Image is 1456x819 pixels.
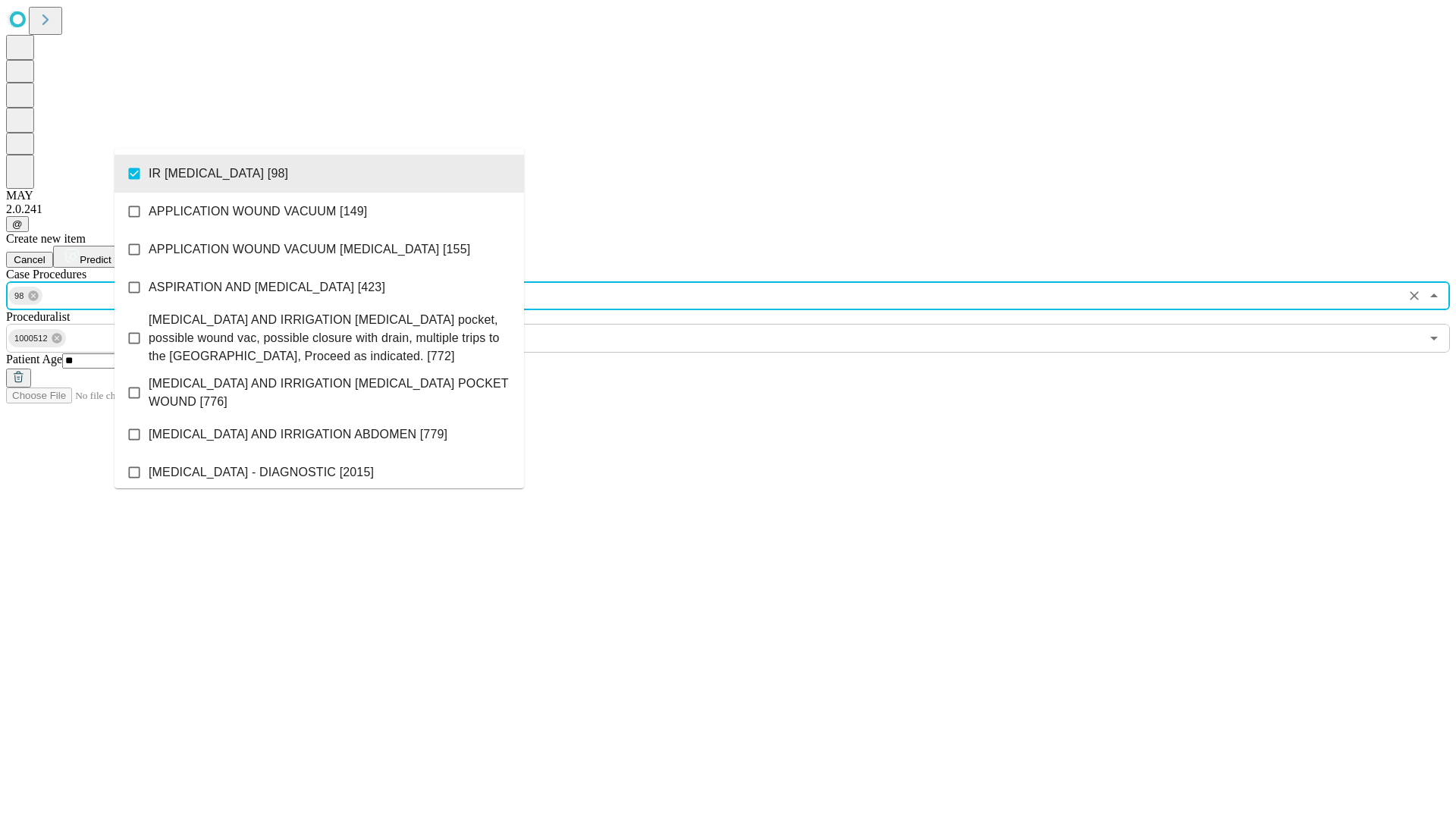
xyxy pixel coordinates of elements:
[6,310,70,323] span: Proceduralist
[149,240,470,259] span: APPLICATION WOUND VACUUM [MEDICAL_DATA] [155]
[80,254,111,265] span: Predict
[53,246,123,268] button: Predict
[6,353,62,366] span: Patient Age
[1423,285,1445,306] button: Close
[149,311,512,366] span: [MEDICAL_DATA] AND IRRIGATION [MEDICAL_DATA] pocket, possible wound vac, possible closure with dr...
[6,252,53,268] button: Cancel
[6,202,1450,216] div: 2.0.241
[8,287,42,305] div: 98
[6,216,29,232] button: @
[1423,328,1445,349] button: Open
[6,189,1450,202] div: MAY
[14,254,45,265] span: Cancel
[12,218,23,230] span: @
[149,463,374,482] span: [MEDICAL_DATA] - DIAGNOSTIC [2015]
[149,375,512,411] span: [MEDICAL_DATA] AND IRRIGATION [MEDICAL_DATA] POCKET WOUND [776]
[1404,285,1425,306] button: Clear
[6,268,86,281] span: Scheduled Procedure
[149,278,385,297] span: ASPIRATION AND [MEDICAL_DATA] [423]
[8,329,66,347] div: 1000512
[8,287,30,305] span: 98
[6,232,86,245] span: Create new item
[149,425,447,444] span: [MEDICAL_DATA] AND IRRIGATION ABDOMEN [779]
[149,202,367,221] span: APPLICATION WOUND VACUUM [149]
[8,330,54,347] span: 1000512
[149,165,288,183] span: IR [MEDICAL_DATA] [98]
